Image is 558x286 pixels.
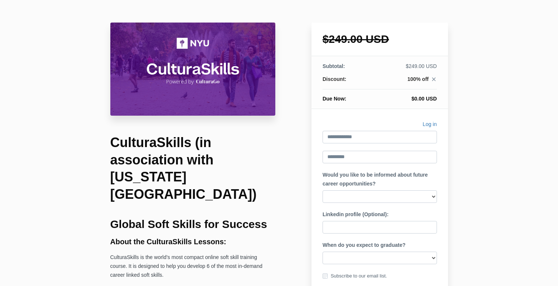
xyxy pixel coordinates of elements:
[323,210,389,219] label: Linkedin profile (Optional):
[423,120,437,131] a: Log in
[110,254,262,278] span: CulturaSkills is the world’s most compact online soft skill training course. It is designed to he...
[323,273,328,279] input: Subscribe to our email list.
[372,62,437,75] td: $249.00 USD
[110,238,276,246] h3: About the CulturaSkills Lessons:
[323,75,372,89] th: Discount:
[110,23,276,116] img: 31710be-8b5f-527-66b4-0ce37cce11c4_CulturaSkills_NYU_Course_Header_Image.png
[323,89,372,103] th: Due Now:
[429,76,437,84] a: close
[323,34,437,45] h1: $249.00 USD
[431,76,437,82] i: close
[110,134,276,203] h1: CulturaSkills (in association with [US_STATE][GEOGRAPHIC_DATA])
[323,272,387,280] label: Subscribe to our email list.
[411,96,437,102] span: $0.00 USD
[323,171,437,188] label: Would you like to be informed about future career opportunities?
[407,76,429,82] span: 100% off
[323,241,406,250] label: When do you expect to graduate?
[110,218,267,230] b: Global Soft Skills for Success
[323,63,345,69] span: Subtotal:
